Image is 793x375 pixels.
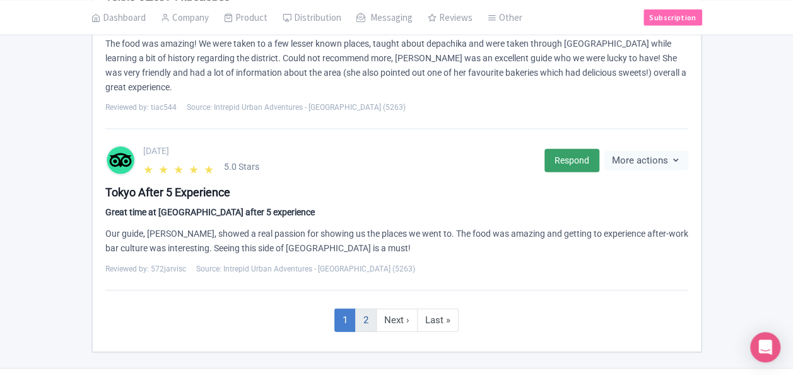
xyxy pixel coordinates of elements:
[158,161,171,174] span: ★
[105,37,688,94] div: The food was amazing! We were taken to a few lesser known places, taught about depachika and were...
[143,145,537,158] div: [DATE]
[334,309,356,332] a: 1
[143,161,156,174] span: ★
[105,263,186,275] span: Reviewed by: 572jarvisc
[204,161,216,174] span: ★
[604,151,688,170] button: More actions
[643,9,702,25] a: Subscription
[544,149,599,172] a: Respond
[750,332,780,362] div: Open Intercom Messenger
[224,160,259,174] span: 5.0 Stars
[105,184,688,201] div: Tokyo After 5 Experience
[376,309,418,332] a: Next ›
[417,309,459,332] a: Last »
[105,206,688,219] div: Great time at [GEOGRAPHIC_DATA] after 5 experience
[187,102,406,113] span: Source: Intrepid Urban Adventures - [GEOGRAPHIC_DATA] (5263)
[189,161,201,174] span: ★
[105,227,688,256] div: Our guide, [PERSON_NAME], showed a real passion for showing us the places we went to. The food wa...
[196,263,415,275] span: Source: Intrepid Urban Adventures - [GEOGRAPHIC_DATA] (5263)
[355,309,377,332] a: 2
[105,102,177,113] span: Reviewed by: tiac544
[173,161,186,174] span: ★
[107,145,134,176] img: tripadvisor-round-color-01-c2602b701674d379597ad6f140e4ef40.svg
